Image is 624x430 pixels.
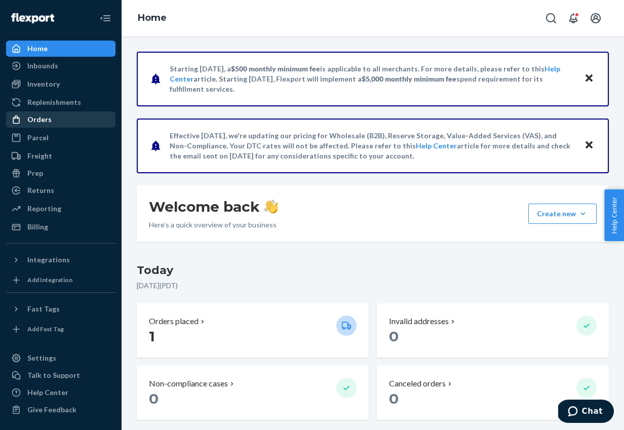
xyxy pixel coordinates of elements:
p: Here’s a quick overview of your business [149,220,278,230]
div: Home [27,44,48,54]
a: Orders [6,111,115,128]
button: Close Navigation [95,8,115,28]
div: Prep [27,168,43,178]
button: Close [582,138,596,153]
div: Integrations [27,255,70,265]
button: Canceled orders 0 [377,366,609,420]
div: Replenishments [27,97,81,107]
div: Fast Tags [27,304,60,314]
span: 0 [389,390,399,407]
div: Settings [27,353,56,363]
button: Talk to Support [6,367,115,383]
a: Billing [6,219,115,235]
a: Add Integration [6,272,115,288]
button: Close [582,71,596,86]
button: Create new [528,204,597,224]
button: Help Center [604,189,624,241]
a: Help Center [416,141,457,150]
a: Parcel [6,130,115,146]
p: Effective [DATE], we're updating our pricing for Wholesale (B2B), Reserve Storage, Value-Added Se... [170,131,574,161]
p: Starting [DATE], a is applicable to all merchants. For more details, please refer to this article... [170,64,574,94]
a: Add Fast Tag [6,321,115,337]
button: Open account menu [586,8,606,28]
a: Freight [6,148,115,164]
div: Freight [27,151,52,161]
p: Orders placed [149,316,199,327]
span: $500 monthly minimum fee [231,64,320,73]
span: 1 [149,328,155,345]
p: [DATE] ( PDT ) [137,281,609,291]
button: Integrations [6,252,115,268]
span: $5,000 monthly minimum fee [362,74,456,83]
button: Open notifications [563,8,583,28]
button: Fast Tags [6,301,115,317]
a: Inventory [6,76,115,92]
div: Orders [27,114,52,125]
p: Non-compliance cases [149,378,228,389]
p: Canceled orders [389,378,446,389]
button: Open Search Box [541,8,561,28]
div: Billing [27,222,48,232]
div: Reporting [27,204,61,214]
span: 0 [389,328,399,345]
a: Home [138,12,167,23]
a: Inbounds [6,58,115,74]
button: Give Feedback [6,402,115,418]
p: Invalid addresses [389,316,449,327]
div: Add Fast Tag [27,325,64,333]
div: Help Center [27,387,68,398]
div: Returns [27,185,54,196]
span: 0 [149,390,159,407]
div: Talk to Support [27,370,80,380]
a: Prep [6,165,115,181]
div: Give Feedback [27,405,76,415]
button: Non-compliance cases 0 [137,366,369,420]
ol: breadcrumbs [130,4,175,33]
img: Flexport logo [11,13,54,23]
iframe: Opens a widget where you can chat to one of our agents [558,400,614,425]
a: Replenishments [6,94,115,110]
h3: Today [137,262,609,279]
a: Returns [6,182,115,199]
div: Inventory [27,79,60,89]
div: Parcel [27,133,49,143]
a: Settings [6,350,115,366]
button: Invalid addresses 0 [377,303,609,358]
h1: Welcome back [149,198,278,216]
img: hand-wave emoji [264,200,278,214]
div: Add Integration [27,276,72,284]
a: Reporting [6,201,115,217]
div: Inbounds [27,61,58,71]
button: Orders placed 1 [137,303,369,358]
a: Home [6,41,115,57]
a: Help Center [6,384,115,401]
